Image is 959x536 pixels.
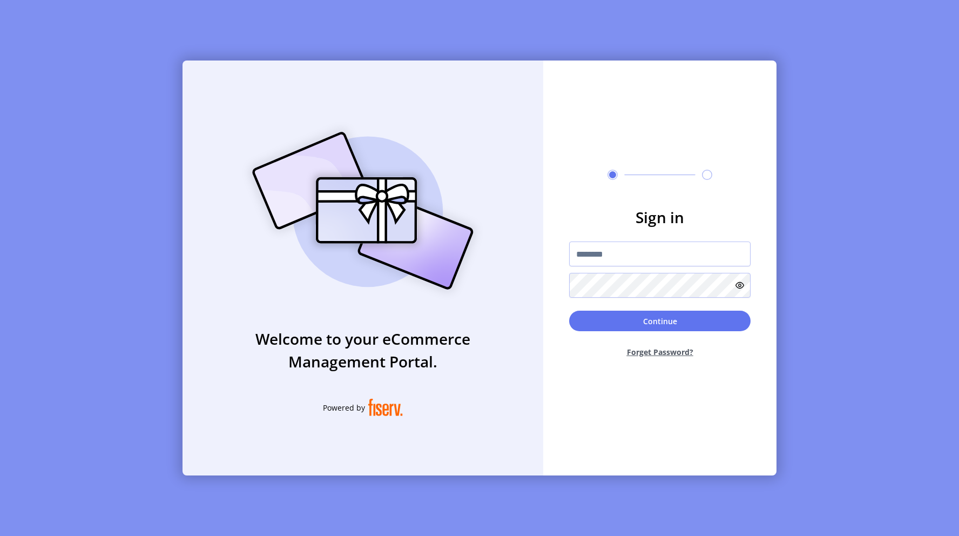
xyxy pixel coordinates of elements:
[569,311,751,331] button: Continue
[236,120,490,301] img: card_Illustration.svg
[569,338,751,366] button: Forget Password?
[183,327,543,373] h3: Welcome to your eCommerce Management Portal.
[569,206,751,229] h3: Sign in
[323,402,365,413] span: Powered by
